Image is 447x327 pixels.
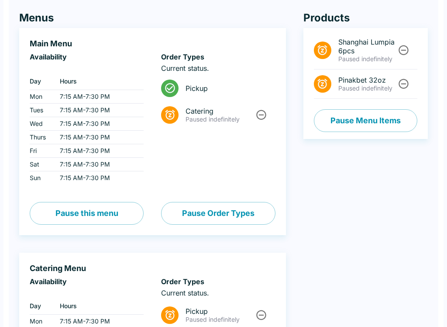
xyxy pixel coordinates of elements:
[161,64,275,73] p: Current status.
[161,202,275,225] button: Pause Order Types
[303,11,428,24] h4: Products
[53,104,144,117] td: 7:15 AM - 7:30 PM
[395,76,412,92] button: Unpause
[161,52,275,61] h6: Order Types
[53,73,144,90] th: Hours
[338,76,396,84] span: Pinakbet 32oz
[30,90,53,104] td: Mon
[186,115,254,123] p: Paused indefinitely
[253,107,269,123] button: Unpause
[338,84,396,92] p: Paused indefinitely
[186,307,254,316] span: Pickup
[53,158,144,171] td: 7:15 AM - 7:30 PM
[30,297,53,315] th: Day
[395,42,412,58] button: Unpause
[53,144,144,158] td: 7:15 AM - 7:30 PM
[314,109,417,132] button: Pause Menu Items
[30,104,53,117] td: Tues
[30,277,144,286] h6: Availability
[161,289,275,297] p: Current status.
[186,107,254,115] span: Catering
[30,171,53,185] td: Sun
[30,131,53,144] td: Thurs
[53,297,144,315] th: Hours
[30,289,144,297] p: ‏
[53,90,144,104] td: 7:15 AM - 7:30 PM
[186,84,268,93] span: Pickup
[30,73,53,90] th: Day
[53,117,144,131] td: 7:15 AM - 7:30 PM
[30,117,53,131] td: Wed
[19,11,286,24] h4: Menus
[161,277,275,286] h6: Order Types
[186,316,254,324] p: Paused indefinitely
[30,158,53,171] td: Sat
[253,307,269,323] button: Unpause
[53,131,144,144] td: 7:15 AM - 7:30 PM
[30,64,144,73] p: ‏
[53,171,144,185] td: 7:15 AM - 7:30 PM
[30,144,53,158] td: Fri
[338,55,396,63] p: Paused indefinitely
[30,202,144,225] button: Pause this menu
[338,38,396,55] span: Shanghai Lumpia 6pcs
[30,52,144,61] h6: Availability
